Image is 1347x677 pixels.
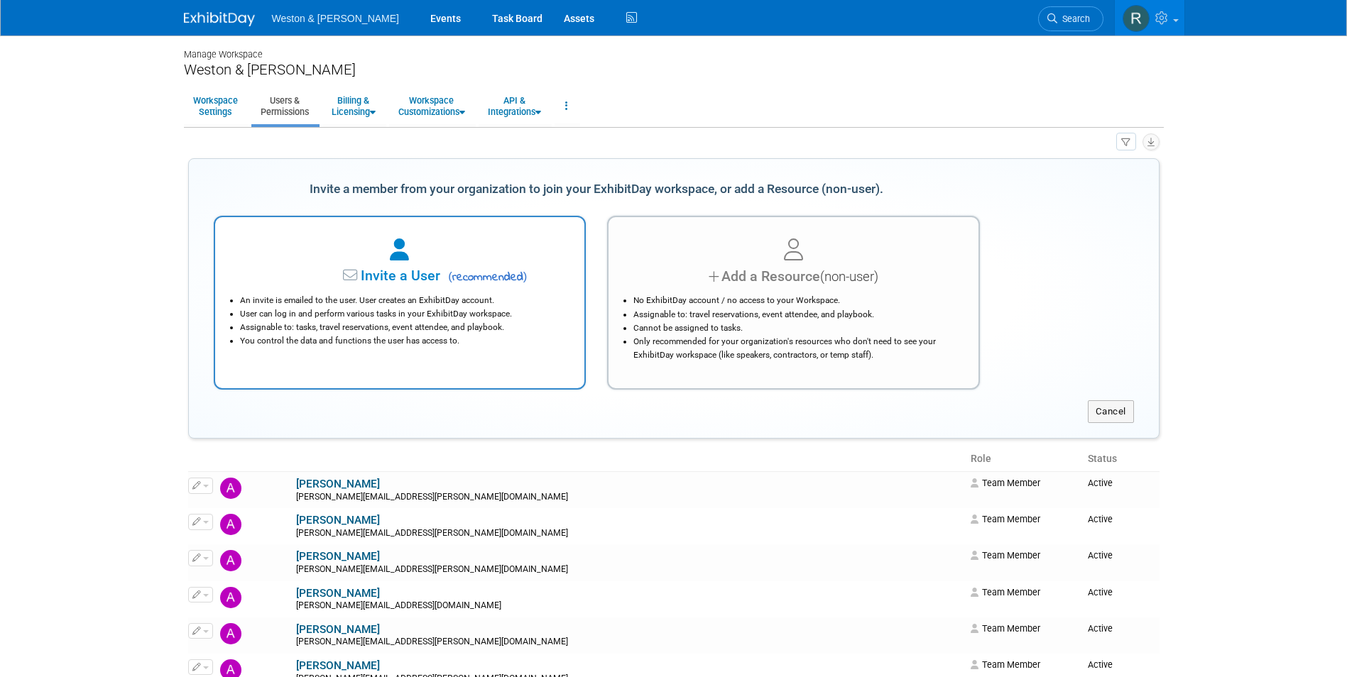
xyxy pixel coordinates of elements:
span: Active [1088,659,1113,670]
img: ExhibitDay [184,12,255,26]
th: Status [1082,447,1159,471]
div: Manage Workspace [184,35,1164,61]
div: Add a Resource [626,266,961,287]
span: Active [1088,514,1113,524]
li: Only recommended for your organization's resources who don't need to see your ExhibitDay workspac... [633,335,961,362]
li: Cannot be assigned to tasks. [633,321,961,335]
img: Alexandra Gaspar [220,587,241,608]
button: Cancel [1088,400,1134,423]
img: Alex Simpson [220,550,241,571]
a: [PERSON_NAME] [296,587,380,600]
span: recommended [444,269,527,286]
span: Team Member [971,550,1040,561]
div: [PERSON_NAME][EMAIL_ADDRESS][PERSON_NAME][DOMAIN_NAME] [296,637,961,648]
img: Allie Goldberg [220,623,241,644]
th: Role [965,447,1082,471]
span: Team Member [971,623,1040,634]
div: Weston & [PERSON_NAME] [184,61,1164,79]
li: Assignable to: travel reservations, event attendee, and playbook. [633,308,961,321]
span: ) [523,270,528,283]
img: Aaron Kearnan [220,478,241,499]
img: Roberta Sinclair [1123,5,1150,32]
li: User can log in and perform various tasks in your ExhibitDay workspace. [240,307,567,321]
div: [PERSON_NAME][EMAIL_ADDRESS][PERSON_NAME][DOMAIN_NAME] [296,528,961,539]
a: Users &Permissions [251,89,318,123]
li: An invite is emailed to the user. User creates an ExhibitDay account. [240,294,567,307]
span: Active [1088,623,1113,634]
a: [PERSON_NAME] [296,478,380,490]
a: API &Integrations [479,89,550,123]
span: (non-user) [820,269,878,285]
span: Active [1088,550,1113,561]
div: [PERSON_NAME][EMAIL_ADDRESS][PERSON_NAME][DOMAIN_NAME] [296,564,961,576]
span: ( [448,270,452,283]
span: Team Member [971,587,1040,598]
a: Search [1038,6,1103,31]
a: WorkspaceCustomizations [389,89,474,123]
li: You control the data and functions the user has access to. [240,334,567,348]
span: Active [1088,587,1113,598]
a: WorkspaceSettings [184,89,247,123]
span: Active [1088,478,1113,488]
li: No ExhibitDay account / no access to your Workspace. [633,294,961,307]
span: Team Member [971,659,1040,670]
a: [PERSON_NAME] [296,514,380,527]
div: [PERSON_NAME][EMAIL_ADDRESS][DOMAIN_NAME] [296,600,961,612]
span: Invite a User [272,268,440,284]
a: [PERSON_NAME] [296,623,380,636]
li: Assignable to: tasks, travel reservations, event attendee, and playbook. [240,321,567,334]
span: Team Member [971,478,1040,488]
img: Alex Dwyer [220,514,241,535]
a: [PERSON_NAME] [296,659,380,672]
div: Invite a member from your organization to join your ExhibitDay workspace, or add a Resource (non-... [214,174,980,205]
span: Weston & [PERSON_NAME] [272,13,399,24]
a: [PERSON_NAME] [296,550,380,563]
a: Billing &Licensing [322,89,385,123]
span: Team Member [971,514,1040,524]
span: Search [1057,13,1090,24]
div: [PERSON_NAME][EMAIL_ADDRESS][PERSON_NAME][DOMAIN_NAME] [296,492,961,503]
